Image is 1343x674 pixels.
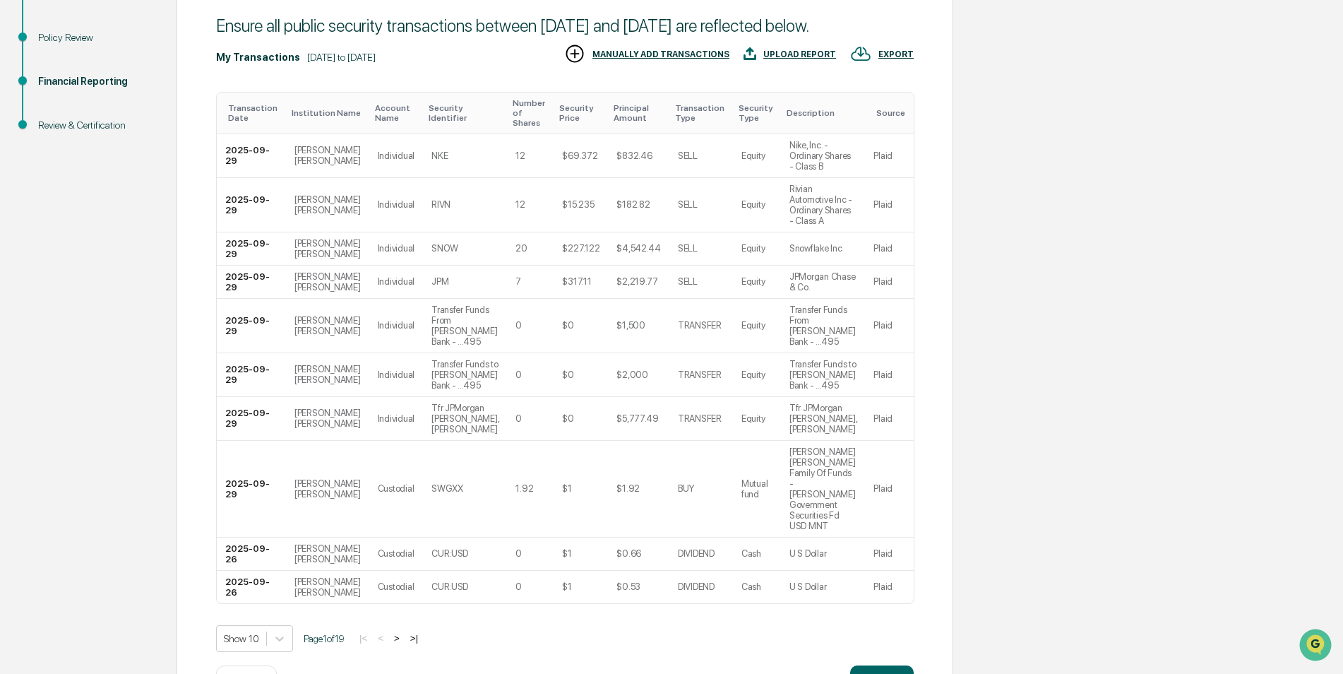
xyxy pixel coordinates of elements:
div: Start new chat [48,108,232,122]
div: $182.82 [616,199,650,210]
div: U S Dollar [789,581,826,592]
div: JPMorgan Chase & Co. [789,271,856,292]
div: $4,542.44 [616,243,661,254]
div: [PERSON_NAME] [PERSON_NAME] [294,315,361,336]
div: $832.46 [616,150,652,161]
div: SELL [678,150,698,161]
div: NKE [431,150,448,161]
div: CUR:USD [431,548,468,559]
div: Toggle SortBy [739,103,775,123]
td: 2025-09-26 [217,571,286,603]
p: How can we help? [14,30,257,52]
a: 🔎Data Lookup [8,199,95,225]
div: $1 [562,581,571,592]
div: 12 [515,150,525,161]
td: Individual [369,232,423,266]
div: Toggle SortBy [675,103,727,123]
div: Toggle SortBy [228,103,280,123]
div: [PERSON_NAME] [PERSON_NAME] [294,145,361,166]
div: TRANSFER [678,369,722,380]
div: DIVIDEND [678,548,715,559]
td: 2025-09-29 [217,441,286,538]
td: Individual [369,299,423,353]
div: $2,000 [616,369,647,380]
div: 20 [515,243,527,254]
td: 2025-09-29 [217,178,286,232]
div: Tfr JPMorgan [PERSON_NAME], [PERSON_NAME] [789,403,856,434]
div: EXPORT [878,49,914,59]
td: Plaid [865,266,914,299]
iframe: Open customer support [1298,627,1336,666]
div: 12 [515,199,525,210]
td: Plaid [865,397,914,441]
img: UPLOAD REPORT [744,43,756,64]
a: 🖐️Preclearance [8,172,97,198]
div: [PERSON_NAME] [PERSON_NAME] [294,271,361,292]
div: TRANSFER [678,413,722,424]
div: 🖐️ [14,179,25,191]
div: Toggle SortBy [375,103,417,123]
div: MANUALLY ADD TRANSACTIONS [592,49,729,59]
span: Page 1 of 19 [304,633,345,644]
div: RIVN [431,199,450,210]
div: Toggle SortBy [559,103,602,123]
div: Transfer Funds to [PERSON_NAME] Bank - ...495 [789,359,856,391]
div: Toggle SortBy [787,108,859,118]
td: 2025-09-29 [217,134,286,178]
div: $1,500 [616,320,645,331]
div: Equity [741,413,765,424]
div: SNOW [431,243,458,254]
div: $0 [562,320,573,331]
div: Equity [741,150,765,161]
td: 2025-09-29 [217,299,286,353]
div: $0 [562,369,573,380]
div: $0.53 [616,581,640,592]
div: Policy Review [38,30,154,45]
div: SELL [678,243,698,254]
div: Rivian Automotive Inc - Ordinary Shares - Class A [789,184,856,226]
div: [PERSON_NAME] [PERSON_NAME] [294,364,361,385]
td: Custodial [369,571,423,603]
div: $1 [562,548,571,559]
img: MANUALLY ADD TRANSACTIONS [564,43,585,64]
div: Equity [741,199,765,210]
div: Transfer Funds From [PERSON_NAME] Bank - ...495 [789,305,856,347]
td: Plaid [865,571,914,603]
div: Review & Certification [38,118,154,133]
div: $2,219.77 [616,276,658,287]
div: $1.92 [616,483,640,494]
div: Cash [741,548,761,559]
div: 7 [515,276,521,287]
div: $15.235 [562,199,594,210]
div: SELL [678,199,698,210]
div: JPM [431,276,448,287]
div: Mutual fund [741,478,772,499]
td: Plaid [865,441,914,538]
td: Individual [369,397,423,441]
div: 0 [515,413,522,424]
div: $317.11 [562,276,591,287]
div: $227.122 [562,243,599,254]
td: Plaid [865,353,914,397]
img: EXPORT [850,43,871,64]
div: Toggle SortBy [513,98,548,128]
div: 0 [515,581,522,592]
div: 0 [515,369,522,380]
span: Preclearance [28,178,91,192]
td: Individual [369,353,423,397]
button: < [374,632,388,644]
button: Start new chat [240,112,257,129]
div: $0 [562,413,573,424]
div: Toggle SortBy [614,103,664,123]
div: $5,777.49 [616,413,659,424]
div: [DATE] to [DATE] [307,52,376,63]
td: Individual [369,266,423,299]
div: 0 [515,548,522,559]
div: CUR:USD [431,581,468,592]
a: 🗄️Attestations [97,172,181,198]
div: U S Dollar [789,548,826,559]
div: Equity [741,276,765,287]
div: Nike, Inc. - Ordinary Shares - Class B [789,140,856,172]
td: 2025-09-29 [217,232,286,266]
